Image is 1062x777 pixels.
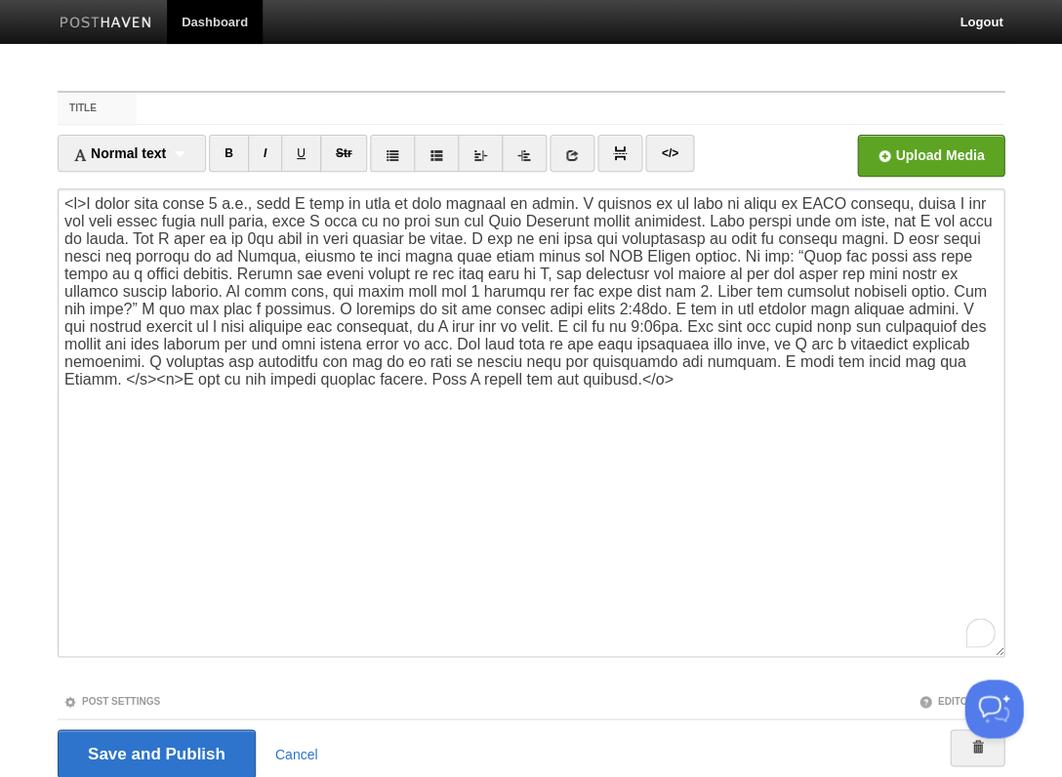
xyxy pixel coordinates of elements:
a: Post Settings [63,695,160,706]
a: Insert Read More [597,135,642,172]
img: pagebreak-icon.png [613,146,627,160]
a: CTRL+B [209,135,249,172]
a: Indent [502,135,547,172]
a: Cancel [275,746,318,761]
a: Unordered list [370,135,415,172]
img: Posthaven-bar [60,17,152,31]
a: Outdent [458,135,503,172]
a: Editor Tips [919,695,999,706]
a: Edit HTML [645,135,693,172]
span: Normal text [73,145,166,161]
iframe: Help Scout Beacon - Open [964,679,1023,738]
textarea: To enrich screen reader interactions, please activate Accessibility in Grammarly extension settings [58,188,1004,657]
a: Ordered list [414,135,459,172]
a: CTRL+U [281,135,321,172]
a: Insert link [550,135,594,172]
a: CTRL+I [248,135,282,172]
del: Str [336,146,352,160]
label: Title [58,93,137,124]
